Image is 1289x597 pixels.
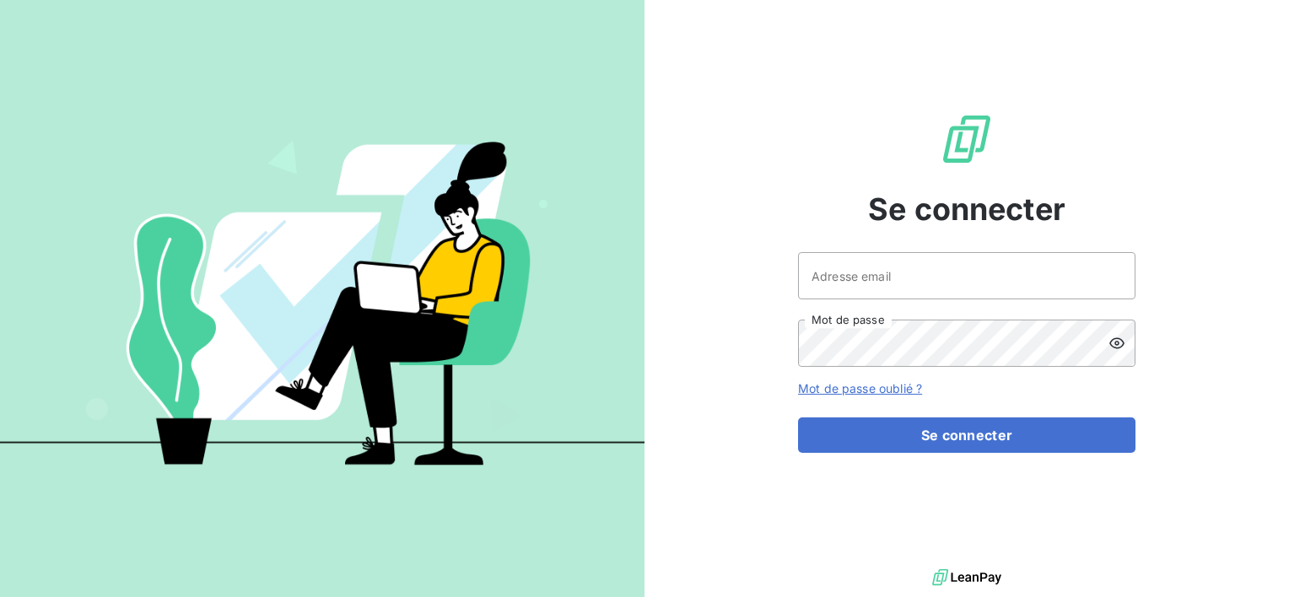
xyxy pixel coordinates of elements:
[798,381,922,395] a: Mot de passe oublié ?
[940,112,994,166] img: Logo LeanPay
[798,417,1135,453] button: Se connecter
[868,186,1065,232] span: Se connecter
[798,252,1135,299] input: placeholder
[932,565,1001,590] img: logo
